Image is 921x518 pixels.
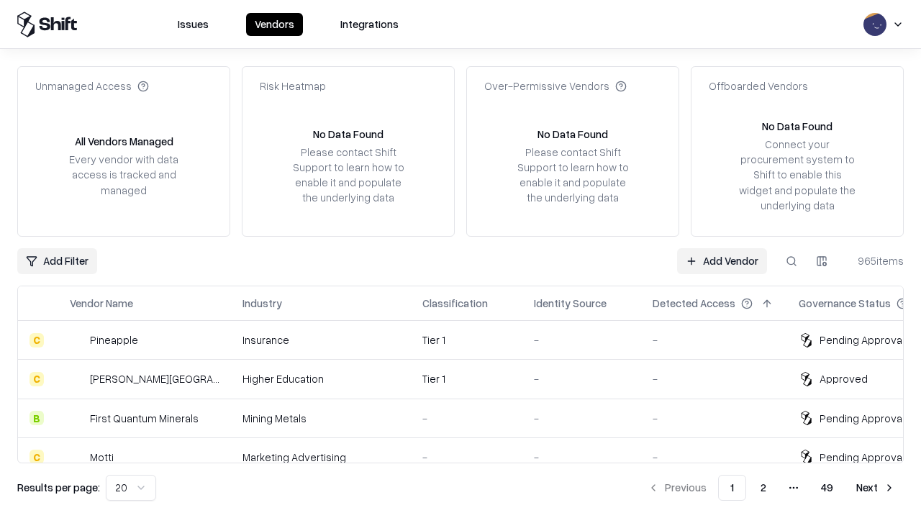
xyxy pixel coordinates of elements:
[422,411,511,426] div: -
[242,371,399,386] div: Higher Education
[169,13,217,36] button: Issues
[70,450,84,464] img: Motti
[718,475,746,501] button: 1
[422,371,511,386] div: Tier 1
[749,475,778,501] button: 2
[90,450,114,465] div: Motti
[846,253,904,268] div: 965 items
[820,450,904,465] div: Pending Approval
[809,475,845,501] button: 49
[513,145,632,206] div: Please contact Shift Support to learn how to enable it and populate the underlying data
[64,152,183,197] div: Every vendor with data access is tracked and managed
[537,127,608,142] div: No Data Found
[17,480,100,495] p: Results per page:
[653,450,776,465] div: -
[534,411,630,426] div: -
[422,332,511,347] div: Tier 1
[653,371,776,386] div: -
[260,78,326,94] div: Risk Heatmap
[709,78,808,94] div: Offboarded Vendors
[534,296,607,311] div: Identity Source
[422,450,511,465] div: -
[90,371,219,386] div: [PERSON_NAME][GEOGRAPHIC_DATA]
[75,134,173,149] div: All Vendors Managed
[332,13,407,36] button: Integrations
[30,450,44,464] div: C
[639,475,904,501] nav: pagination
[90,411,199,426] div: First Quantum Minerals
[762,119,832,134] div: No Data Found
[653,296,735,311] div: Detected Access
[820,371,868,386] div: Approved
[246,13,303,36] button: Vendors
[534,371,630,386] div: -
[848,475,904,501] button: Next
[534,450,630,465] div: -
[289,145,408,206] div: Please contact Shift Support to learn how to enable it and populate the underlying data
[90,332,138,347] div: Pineapple
[534,332,630,347] div: -
[799,296,891,311] div: Governance Status
[820,332,904,347] div: Pending Approval
[70,411,84,425] img: First Quantum Minerals
[313,127,384,142] div: No Data Found
[70,296,133,311] div: Vendor Name
[242,332,399,347] div: Insurance
[70,333,84,347] img: Pineapple
[820,411,904,426] div: Pending Approval
[70,372,84,386] img: Reichman University
[677,248,767,274] a: Add Vendor
[242,450,399,465] div: Marketing Advertising
[422,296,488,311] div: Classification
[30,411,44,425] div: B
[17,248,97,274] button: Add Filter
[653,411,776,426] div: -
[242,411,399,426] div: Mining Metals
[738,137,857,213] div: Connect your procurement system to Shift to enable this widget and populate the underlying data
[653,332,776,347] div: -
[30,372,44,386] div: C
[484,78,627,94] div: Over-Permissive Vendors
[242,296,282,311] div: Industry
[35,78,149,94] div: Unmanaged Access
[30,333,44,347] div: C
